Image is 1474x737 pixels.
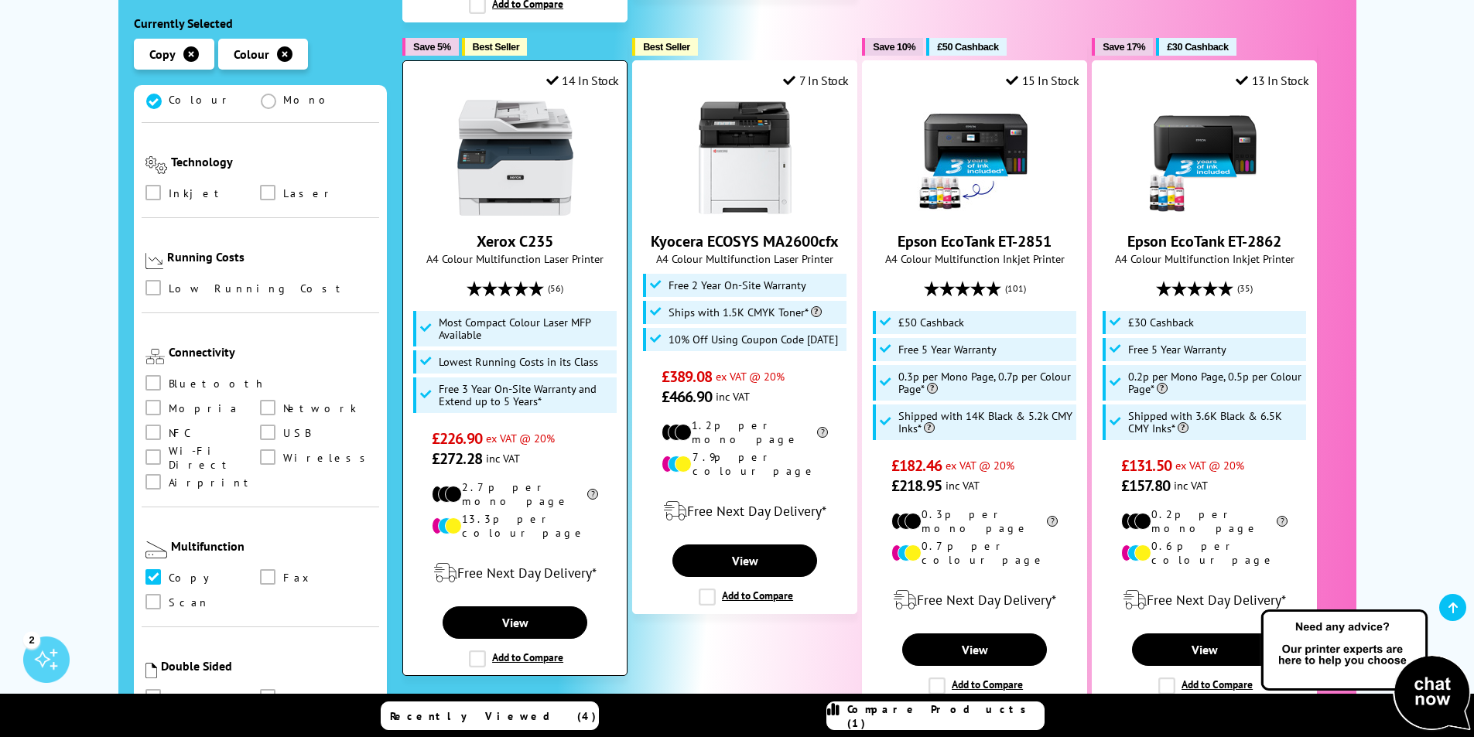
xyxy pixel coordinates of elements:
[145,349,165,364] img: Connectivity
[641,490,849,533] div: modal_delivery
[145,541,167,558] img: Multifunction
[1103,41,1145,53] span: Save 17%
[169,594,210,611] span: Scan
[283,689,324,706] span: Scan
[1128,343,1226,356] span: Free 5 Year Warranty
[432,428,482,449] span: £226.90
[1128,410,1303,435] span: Shipped with 3.6K Black & 6.5K CMY Inks*
[1257,607,1474,734] img: Open Live Chat window
[1128,316,1194,329] span: £30 Cashback
[1174,478,1208,493] span: inc VAT
[283,93,334,107] span: Mono
[283,185,335,202] span: Laser
[457,100,573,216] img: Xerox C235
[283,449,374,466] span: Wireless
[169,449,261,466] span: Wi-Fi Direct
[469,650,563,667] label: Add to Compare
[643,41,690,53] span: Best Seller
[898,410,1073,435] span: Shipped with 14K Black & 5.2k CMY Inks*
[1121,476,1170,496] span: £157.80
[1006,73,1079,88] div: 15 In Stock
[169,93,233,107] span: Colour
[161,658,376,674] div: Double Sided
[669,279,806,292] span: Free 2 Year On-Site Warranty
[1100,578,1308,622] div: modal_delivery
[699,589,793,606] label: Add to Compare
[716,389,750,404] span: inc VAT
[1158,677,1253,694] label: Add to Compare
[929,677,1023,694] label: Add to Compare
[169,425,190,442] span: NFC
[145,663,157,678] img: Double Sided
[432,449,482,469] span: £272.28
[169,400,239,417] span: Mopria
[687,100,803,216] img: Kyocera ECOSYS MA2600cfx
[873,41,915,53] span: Save 10%
[234,46,269,62] span: Colour
[283,400,357,417] span: Network
[662,367,712,387] span: £389.08
[169,689,218,706] span: Print
[1237,274,1253,303] span: (35)
[390,709,597,723] span: Recently Viewed (4)
[898,343,997,356] span: Free 5 Year Warranty
[669,306,822,319] span: Ships with 1.5K CMYK Toner*
[651,231,839,251] a: Kyocera ECOSYS MA2600cfx
[1132,633,1276,666] a: View
[432,512,598,540] li: 13.3p per colour page
[413,41,450,53] span: Save 5%
[687,203,803,219] a: Kyocera ECOSYS MA2600cfx
[1100,251,1308,266] span: A4 Colour Multifunction Inkjet Printer
[443,606,587,639] a: View
[439,383,614,408] span: Free 3 Year On-Site Warranty and Extend up to 5 Years*
[898,370,1073,395] span: 0.3p per Mono Page, 0.7p per Colour Page*
[171,538,376,554] div: Multifunction
[1121,456,1171,476] span: £131.50
[169,375,266,392] span: Bluetooth
[926,38,1006,56] button: £50 Cashback
[169,344,376,360] div: Connectivity
[1147,100,1263,216] img: Epson EcoTank ET-2862
[283,569,314,586] span: Fax
[891,456,942,476] span: £182.46
[898,231,1052,251] a: Epson EcoTank ET-2851
[402,38,458,56] button: Save 5%
[662,418,828,446] li: 1.2p per mono page
[847,702,1044,730] span: Compare Products (1)
[439,356,598,368] span: Lowest Running Costs in its Class
[672,544,816,577] a: View
[1121,507,1288,535] li: 0.2p per mono page
[432,480,598,508] li: 2.7p per mono page
[548,274,563,303] span: (56)
[1128,370,1303,395] span: 0.2p per Mono Page, 0.5p per Colour Page*
[946,478,980,493] span: inc VAT
[891,507,1058,535] li: 0.3p per mono page
[1092,38,1153,56] button: Save 17%
[862,38,923,56] button: Save 10%
[902,633,1046,666] a: View
[870,251,1079,266] span: A4 Colour Multifunction Inkjet Printer
[1175,458,1244,473] span: ex VAT @ 20%
[439,316,614,341] span: Most Compact Colour Laser MFP Available
[411,551,619,595] div: modal_delivery
[917,100,1033,216] img: Epson EcoTank ET-2851
[870,578,1079,622] div: modal_delivery
[641,251,849,266] span: A4 Colour Multifunction Laser Printer
[946,458,1014,473] span: ex VAT @ 20%
[917,203,1033,219] a: Epson EcoTank ET-2851
[473,41,520,53] span: Best Seller
[662,450,828,478] li: 7.9p per colour page
[149,46,176,62] span: Copy
[669,333,838,346] span: 10% Off Using Coupon Code [DATE]
[1156,38,1236,56] button: £30 Cashback
[486,431,555,445] span: ex VAT @ 20%
[169,185,226,202] span: Inkjet
[632,38,698,56] button: Best Seller
[169,569,221,586] span: Copy
[169,280,347,297] span: Low Running Cost
[937,41,998,53] span: £50 Cashback
[23,631,40,648] div: 2
[1121,539,1288,567] li: 0.6p per colour page
[1147,203,1263,219] a: Epson EcoTank ET-2862
[169,474,255,491] span: Airprint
